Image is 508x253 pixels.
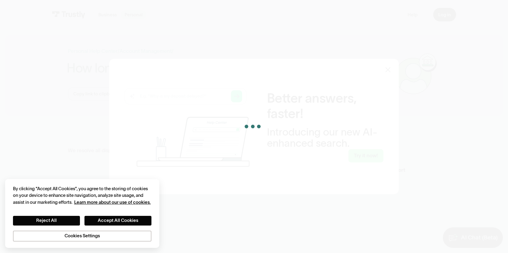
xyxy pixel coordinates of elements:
[13,216,80,226] button: Reject All
[5,179,159,248] div: Cookie banner
[13,185,151,242] div: Privacy
[74,200,151,205] a: More information about your privacy, opens in a new tab
[13,231,151,242] button: Cookies Settings
[84,216,151,226] button: Accept All Cookies
[13,185,151,206] div: By clicking “Accept All Cookies”, you agree to the storing of cookies on your device to enhance s...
